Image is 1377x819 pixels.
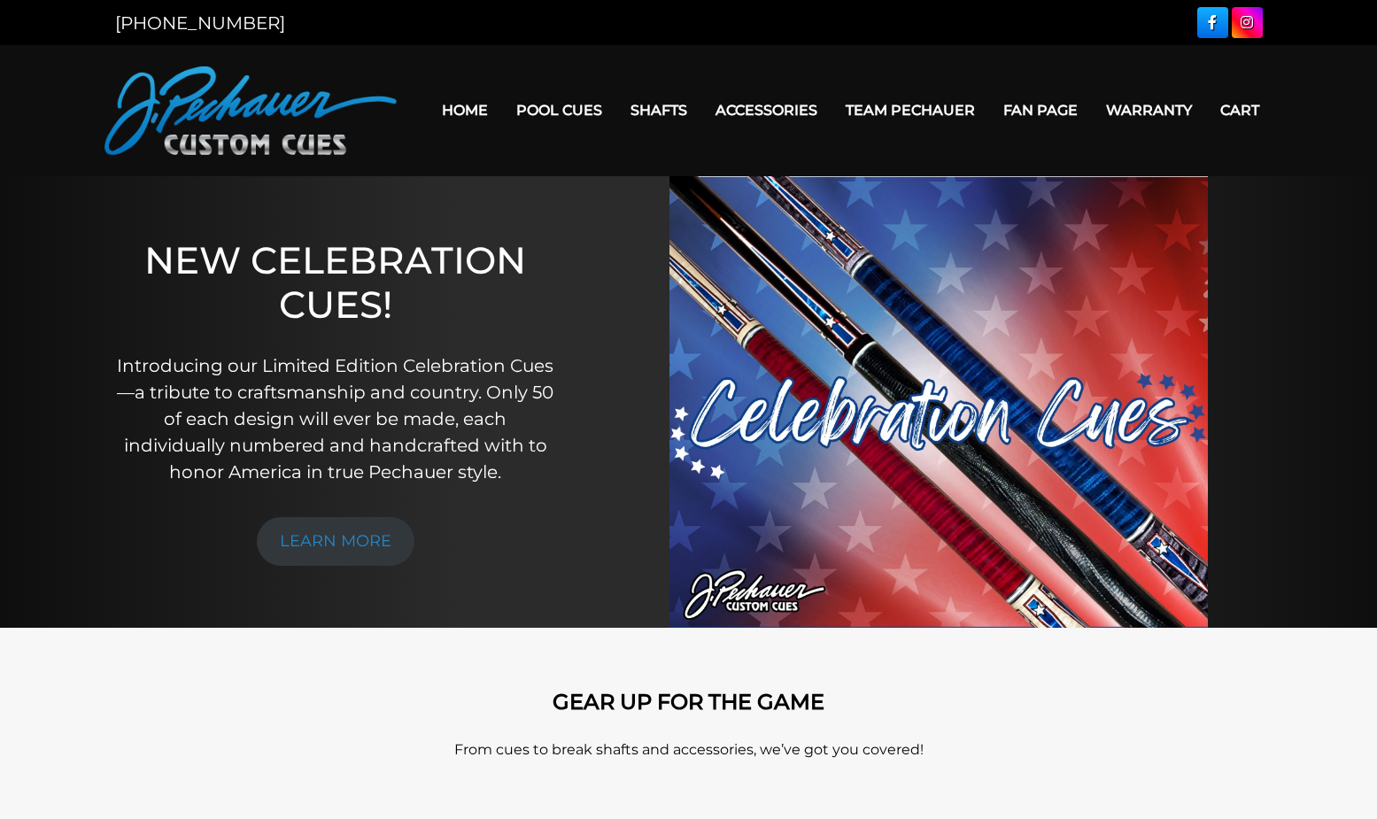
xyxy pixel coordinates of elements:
[502,88,616,133] a: Pool Cues
[1092,88,1206,133] a: Warranty
[553,689,824,715] strong: GEAR UP FOR THE GAME
[112,352,559,485] p: Introducing our Limited Edition Celebration Cues—a tribute to craftsmanship and country. Only 50 ...
[257,517,414,566] a: LEARN MORE
[832,88,989,133] a: Team Pechauer
[184,739,1194,761] p: From cues to break shafts and accessories, we’ve got you covered!
[989,88,1092,133] a: Fan Page
[616,88,701,133] a: Shafts
[1206,88,1273,133] a: Cart
[115,12,285,34] a: [PHONE_NUMBER]
[112,238,559,328] h1: NEW CELEBRATION CUES!
[701,88,832,133] a: Accessories
[428,88,502,133] a: Home
[104,66,397,155] img: Pechauer Custom Cues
